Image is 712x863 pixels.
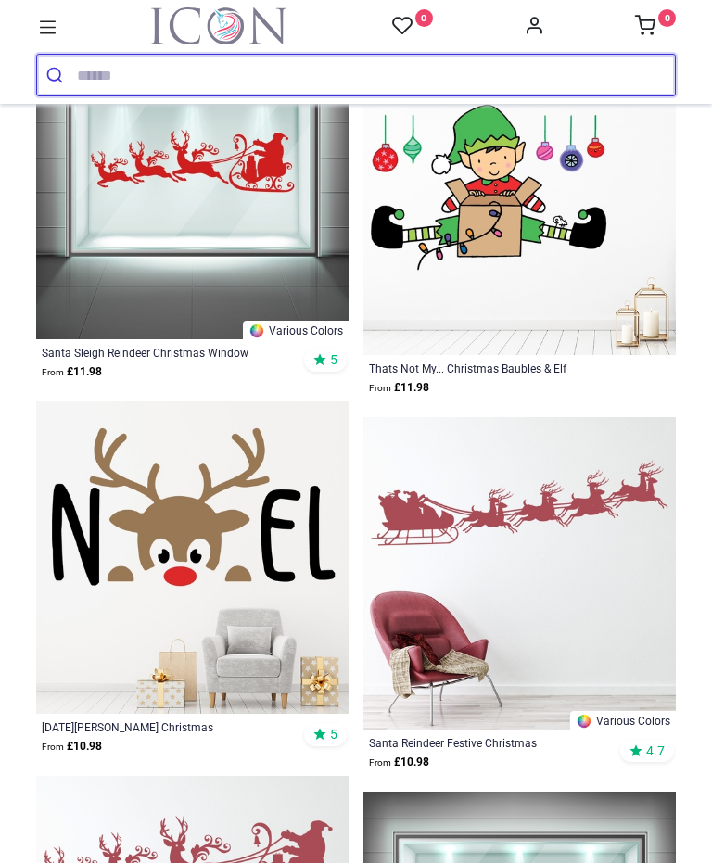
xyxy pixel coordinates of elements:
[42,742,64,752] span: From
[42,367,64,377] span: From
[369,379,429,397] strong: £ 11.98
[369,383,391,393] span: From
[658,9,676,27] sup: 0
[42,363,102,381] strong: £ 11.98
[36,401,349,714] img: Noel Rudolph Reindeer Christmas Wall Sticker
[369,735,610,750] a: Santa Reindeer Festive Christmas
[42,345,283,360] a: Santa Sleigh Reindeer Christmas Window Sticker
[415,9,433,27] sup: 0
[36,27,349,339] img: Santa Sleigh Reindeer Christmas Window Sticker
[363,43,676,355] img: Thats Not My... Christmas Baubles & Elf Wall Sticker
[646,742,665,759] span: 4.7
[151,7,286,44] a: Logo of Icon Wall Stickers
[369,361,610,375] a: Thats Not My... Christmas Baubles & Elf
[151,7,286,44] img: Icon Wall Stickers
[392,15,433,38] a: 0
[369,754,429,771] strong: £ 10.98
[524,20,544,35] a: Account Info
[248,323,265,339] img: Color Wheel
[330,351,337,368] span: 5
[570,711,676,730] a: Various Colors
[37,55,77,95] button: Submit
[369,757,391,768] span: From
[243,321,349,339] a: Various Colors
[576,713,592,730] img: Color Wheel
[363,417,676,730] img: Santa Reindeer Festive Christmas Wall Sticker
[42,719,283,734] a: [DATE][PERSON_NAME] Christmas
[635,20,676,35] a: 0
[330,726,337,742] span: 5
[42,738,102,755] strong: £ 10.98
